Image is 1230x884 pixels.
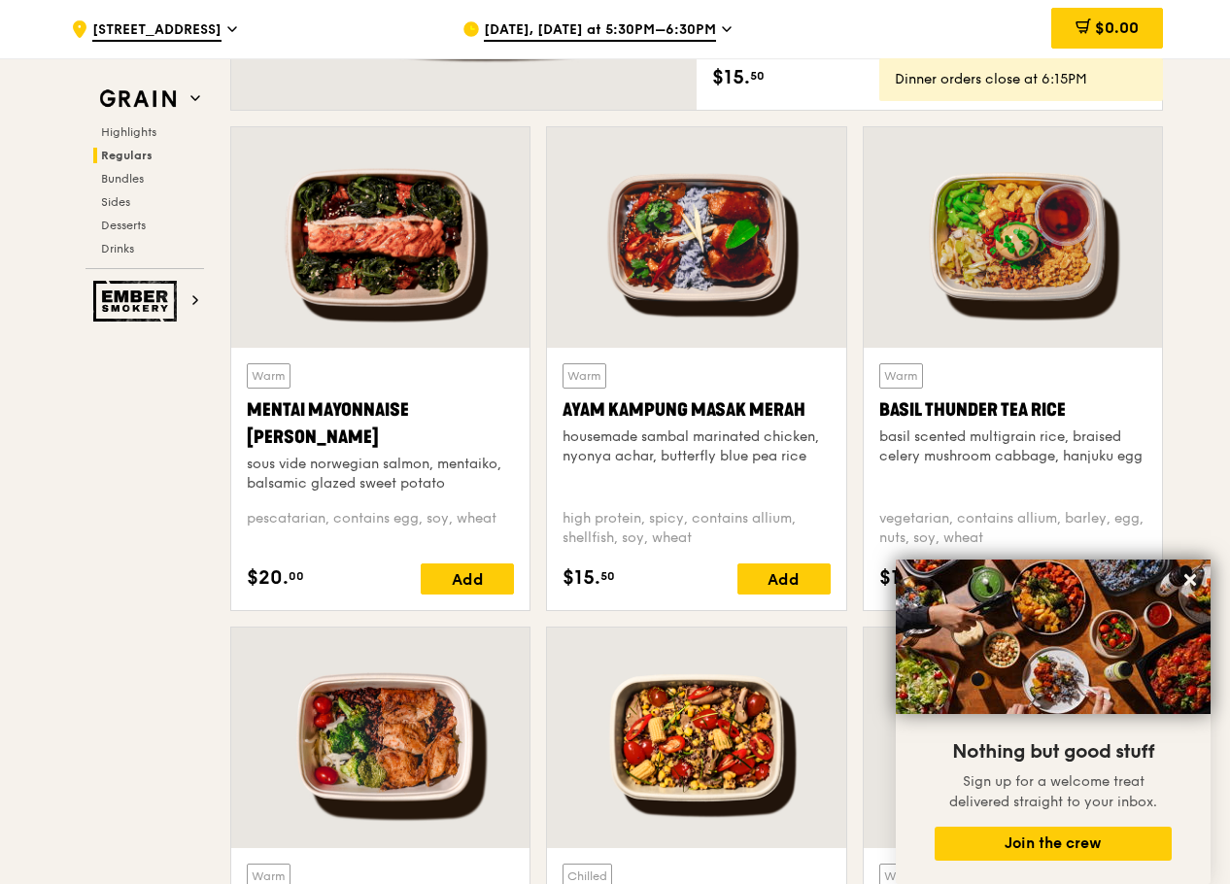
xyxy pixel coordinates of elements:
[952,740,1154,764] span: Nothing but good stuff
[896,560,1211,714] img: DSC07876-Edit02-Large.jpeg
[101,149,153,162] span: Regulars
[1095,18,1139,37] span: $0.00
[563,427,830,466] div: housemade sambal marinated chicken, nyonya achar, butterfly blue pea rice
[949,773,1157,810] span: Sign up for a welcome treat delivered straight to your inbox.
[289,568,304,584] span: 00
[247,363,290,389] div: Warm
[712,63,750,92] span: $15.
[879,563,918,593] span: $14.
[935,827,1172,861] button: Join the crew
[101,125,156,139] span: Highlights
[879,363,923,389] div: Warm
[101,195,130,209] span: Sides
[895,70,1147,89] div: Dinner orders close at 6:15PM
[879,509,1146,548] div: vegetarian, contains allium, barley, egg, nuts, soy, wheat
[600,568,615,584] span: 50
[737,563,831,595] div: Add
[563,363,606,389] div: Warm
[93,281,183,322] img: Ember Smokery web logo
[247,396,514,451] div: Mentai Mayonnaise [PERSON_NAME]
[247,563,289,593] span: $20.
[879,396,1146,424] div: Basil Thunder Tea Rice
[247,455,514,493] div: sous vide norwegian salmon, mentaiko, balsamic glazed sweet potato
[1175,564,1206,595] button: Close
[93,82,183,117] img: Grain web logo
[421,563,514,595] div: Add
[101,172,144,186] span: Bundles
[247,509,514,548] div: pescatarian, contains egg, soy, wheat
[101,242,134,255] span: Drinks
[101,219,146,232] span: Desserts
[563,509,830,548] div: high protein, spicy, contains allium, shellfish, soy, wheat
[484,20,716,42] span: [DATE], [DATE] at 5:30PM–6:30PM
[750,68,765,84] span: 50
[879,427,1146,466] div: basil scented multigrain rice, braised celery mushroom cabbage, hanjuku egg
[563,396,830,424] div: Ayam Kampung Masak Merah
[92,20,222,42] span: [STREET_ADDRESS]
[563,563,600,593] span: $15.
